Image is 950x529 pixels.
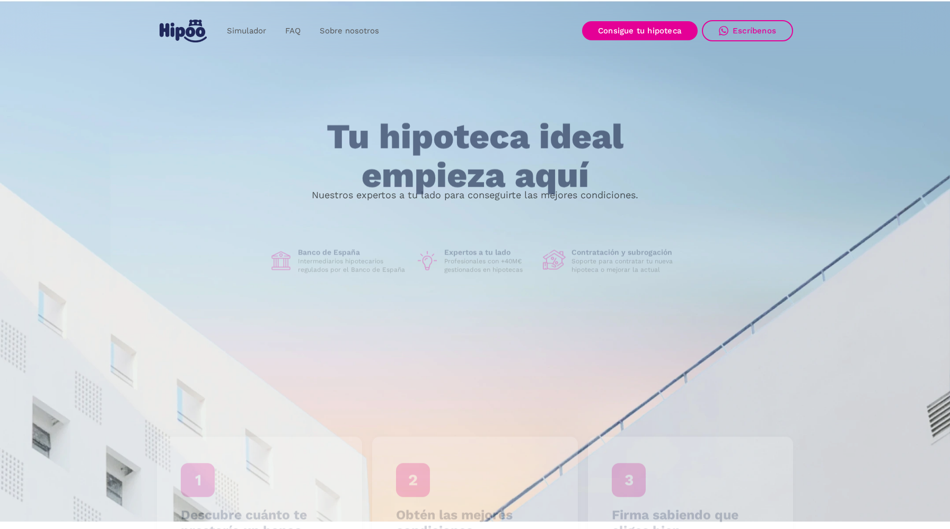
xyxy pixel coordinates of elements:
[298,257,407,274] p: Intermediarios hipotecarios regulados por el Banco de España
[274,118,676,195] h1: Tu hipoteca ideal empieza aquí
[444,257,534,274] p: Profesionales con +40M€ gestionados en hipotecas
[733,26,776,36] div: Escríbenos
[217,21,276,41] a: Simulador
[702,20,793,41] a: Escríbenos
[298,248,407,257] h1: Banco de España
[571,257,681,274] p: Soporte para contratar tu nueva hipoteca o mejorar la actual
[276,21,310,41] a: FAQ
[582,21,698,40] a: Consigue tu hipoteca
[310,21,389,41] a: Sobre nosotros
[157,15,209,47] a: home
[312,191,638,199] p: Nuestros expertos a tu lado para conseguirte las mejores condiciones.
[571,248,681,257] h1: Contratación y subrogación
[444,248,534,257] h1: Expertos a tu lado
